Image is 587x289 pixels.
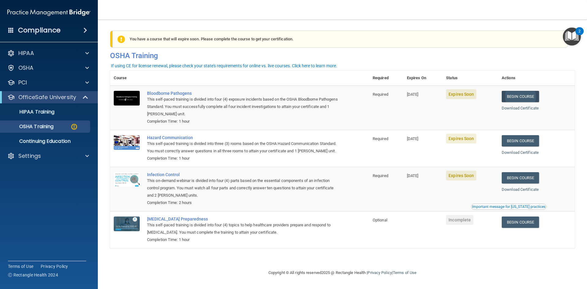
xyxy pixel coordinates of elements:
div: This self-paced training is divided into four (4) topics to help healthcare providers prepare and... [147,221,338,236]
a: OfficeSafe University [7,94,89,101]
p: OfficeSafe University [18,94,76,101]
span: Required [373,92,388,97]
div: This on-demand webinar is divided into four (4) parts based on the essential components of an inf... [147,177,338,199]
th: Status [442,71,498,86]
a: Hazard Communication [147,135,338,140]
a: Terms of Use [8,263,33,269]
p: OSHA [18,64,34,72]
th: Actions [498,71,575,86]
div: This self-paced training is divided into three (3) rooms based on the OSHA Hazard Communication S... [147,140,338,155]
button: If using CE for license renewal, please check your state's requirements for online vs. live cours... [110,63,338,69]
div: Copyright © All rights reserved 2025 @ Rectangle Health | | [231,263,454,283]
span: Expires Soon [446,171,476,180]
a: Privacy Policy [367,270,392,275]
h4: OSHA Training [110,51,575,60]
span: Incomplete [446,215,473,225]
span: Optional [373,218,387,222]
th: Course [110,71,143,86]
p: OSHA Training [4,124,54,130]
p: HIPAA [18,50,34,57]
a: OSHA [7,64,89,72]
a: Download Certificate [502,150,539,155]
th: Required [369,71,403,86]
span: Required [373,173,388,178]
span: Required [373,136,388,141]
img: exclamation-circle-solid-warning.7ed2984d.png [117,35,125,43]
span: [DATE] [407,136,419,141]
a: Infection Control [147,172,338,177]
div: This self-paced training is divided into four (4) exposure incidents based on the OSHA Bloodborne... [147,96,338,118]
button: Read this if you are a dental practitioner in the state of CA [471,204,546,210]
a: Bloodborne Pathogens [147,91,338,96]
div: Important message for [US_STATE] practices [472,205,545,209]
a: Download Certificate [502,187,539,192]
button: Open Resource Center, 2 new notifications [563,28,581,46]
div: Completion Time: 2 hours [147,199,338,206]
img: warning-circle.0cc9ac19.png [70,123,78,131]
a: Begin Course [502,91,539,102]
a: Begin Course [502,135,539,146]
div: 2 [578,31,581,39]
div: If using CE for license renewal, please check your state's requirements for online vs. live cours... [111,64,337,68]
p: Continuing Education [4,138,87,144]
div: Completion Time: 1 hour [147,236,338,243]
a: Download Certificate [502,106,539,110]
a: Begin Course [502,217,539,228]
th: Expires On [403,71,442,86]
a: Settings [7,152,89,160]
a: Begin Course [502,172,539,183]
p: HIPAA Training [4,109,54,115]
div: Completion Time: 1 hour [147,118,338,125]
a: Privacy Policy [41,263,68,269]
a: HIPAA [7,50,89,57]
img: PMB logo [7,6,90,19]
span: Expires Soon [446,134,476,143]
div: Completion Time: 1 hour [147,155,338,162]
iframe: Drift Widget Chat Controller [481,246,580,270]
h4: Compliance [18,26,61,35]
div: You have a course that will expire soon. Please complete the course to get your certification. [113,31,568,48]
a: Terms of Use [393,270,416,275]
a: PCI [7,79,89,86]
span: [DATE] [407,92,419,97]
p: PCI [18,79,27,86]
span: Ⓒ Rectangle Health 2024 [8,272,58,278]
p: Settings [18,152,41,160]
a: [MEDICAL_DATA] Preparedness [147,217,338,221]
span: [DATE] [407,173,419,178]
span: Expires Soon [446,89,476,99]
